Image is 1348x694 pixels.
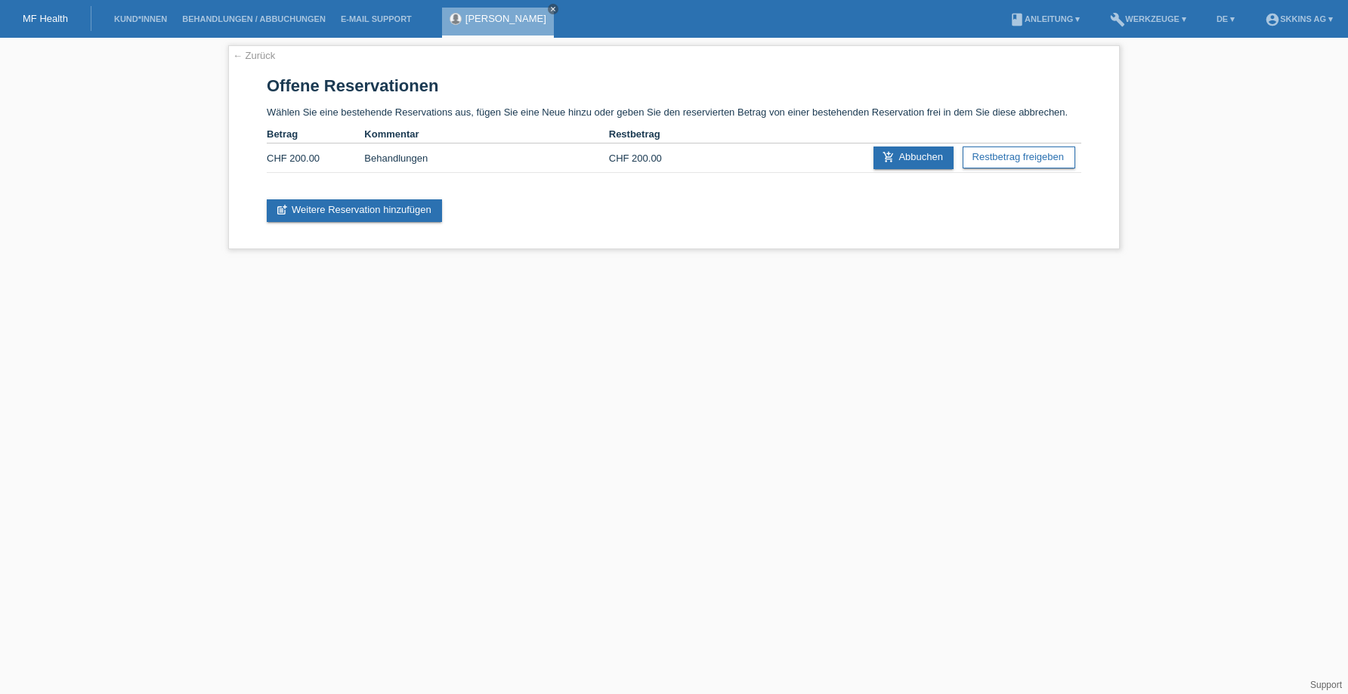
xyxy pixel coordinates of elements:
th: Betrag [267,125,364,143]
th: Kommentar [364,125,608,143]
i: add_shopping_cart [883,151,895,163]
a: add_shopping_cartAbbuchen [873,147,954,169]
td: CHF 200.00 [267,143,364,173]
a: close [548,4,558,14]
a: bookAnleitung ▾ [1002,14,1087,23]
a: buildWerkzeuge ▾ [1102,14,1194,23]
i: close [549,5,557,13]
a: Kund*innen [107,14,175,23]
a: post_addWeitere Reservation hinzufügen [267,199,442,222]
a: ← Zurück [233,50,275,61]
div: Wählen Sie eine bestehende Reservations aus, fügen Sie eine Neue hinzu oder geben Sie den reservi... [228,45,1120,249]
td: Behandlungen [364,143,608,173]
a: account_circleSKKINS AG ▾ [1257,14,1340,23]
a: MF Health [23,13,68,24]
th: Restbetrag [609,125,706,143]
i: book [1009,12,1025,27]
a: E-Mail Support [333,14,419,23]
a: Behandlungen / Abbuchungen [175,14,333,23]
a: [PERSON_NAME] [465,13,546,24]
i: build [1110,12,1125,27]
a: Support [1310,680,1342,690]
i: post_add [276,204,288,216]
a: DE ▾ [1209,14,1242,23]
i: account_circle [1265,12,1280,27]
td: CHF 200.00 [609,143,706,173]
h1: Offene Reservationen [267,76,1081,95]
a: Restbetrag freigeben [963,147,1075,168]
